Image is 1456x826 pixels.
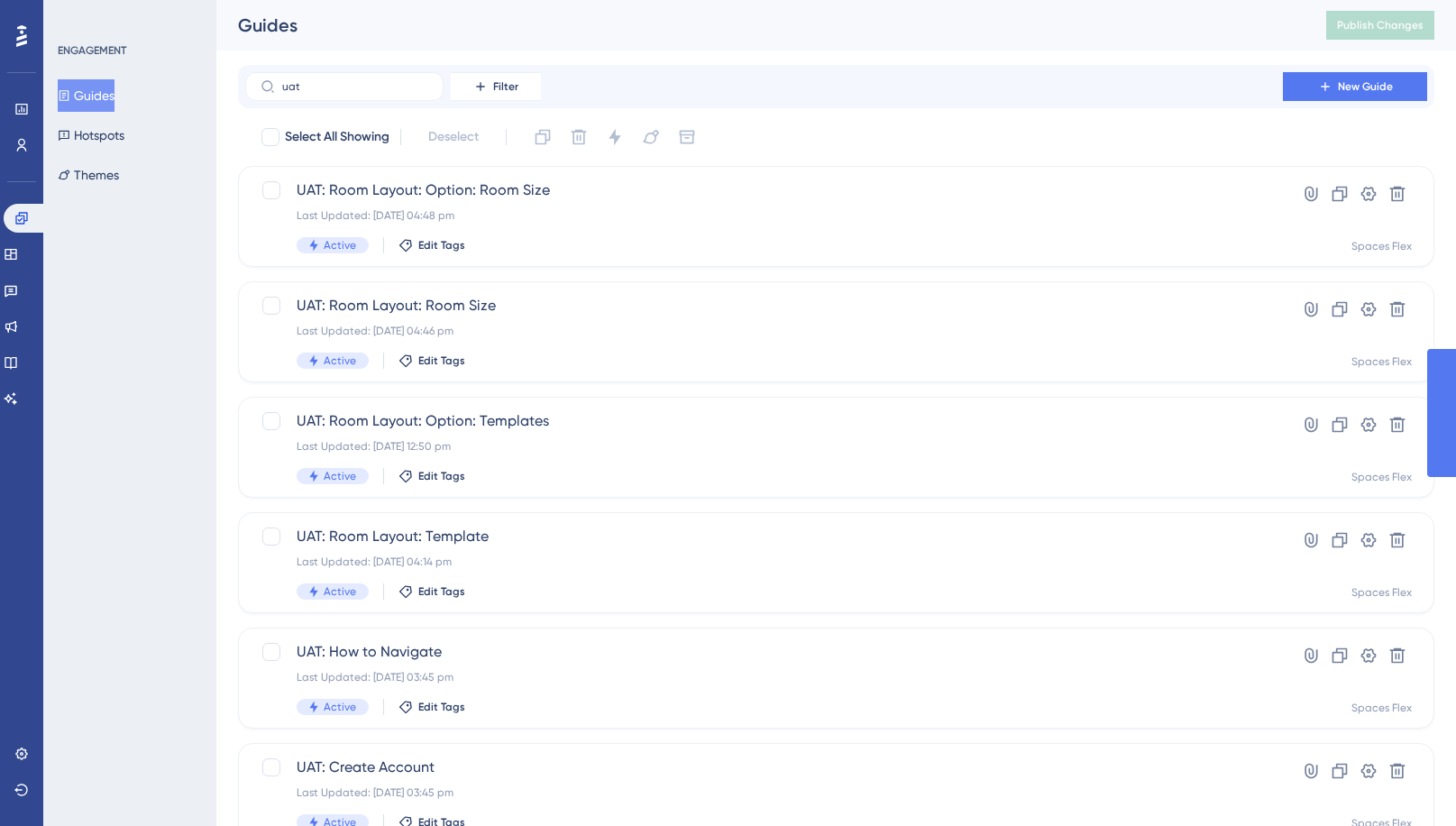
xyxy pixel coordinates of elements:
span: Publish Changes [1337,18,1424,32]
span: Active [324,238,356,252]
span: Active [324,353,356,368]
span: Select All Showing [285,126,389,148]
button: Filter [451,72,541,101]
span: Active [324,584,356,599]
div: Spaces Flex [1351,354,1412,369]
div: Spaces Flex [1351,470,1412,484]
span: Edit Tags [418,238,465,252]
button: Guides [58,79,114,112]
span: Active [324,700,356,714]
span: Deselect [428,126,479,148]
button: Edit Tags [398,700,465,714]
button: Edit Tags [398,469,465,483]
span: Edit Tags [418,584,465,599]
button: Edit Tags [398,353,465,368]
span: UAT: Room Layout: Option: Room Size [297,179,1232,201]
div: Spaces Flex [1351,701,1412,715]
div: Guides [238,13,1281,38]
button: Publish Changes [1326,11,1434,40]
div: ENGAGEMENT [58,43,126,58]
span: Edit Tags [418,700,465,714]
div: Last Updated: [DATE] 04:46 pm [297,324,1232,338]
span: Edit Tags [418,469,465,483]
div: Last Updated: [DATE] 04:14 pm [297,555,1232,569]
span: UAT: Room Layout: Option: Templates [297,410,1232,432]
button: Hotspots [58,119,124,151]
input: Search [282,80,428,93]
button: Deselect [412,121,495,153]
div: Last Updated: [DATE] 04:48 pm [297,208,1232,223]
button: Edit Tags [398,584,465,599]
span: UAT: Create Account [297,757,1232,778]
div: Spaces Flex [1351,239,1412,253]
button: Themes [58,159,119,191]
div: Last Updated: [DATE] 03:45 pm [297,670,1232,684]
iframe: UserGuiding AI Assistant Launcher [1380,755,1434,809]
span: Active [324,469,356,483]
div: Last Updated: [DATE] 12:50 pm [297,439,1232,454]
button: Edit Tags [398,238,465,252]
span: Filter [493,79,518,94]
span: UAT: Room Layout: Room Size [297,295,1232,317]
span: New Guide [1338,79,1393,94]
span: UAT: Room Layout: Template [297,526,1232,547]
button: New Guide [1283,72,1427,101]
span: UAT: How to Navigate [297,641,1232,663]
div: Spaces Flex [1351,585,1412,600]
span: Edit Tags [418,353,465,368]
div: Last Updated: [DATE] 03:45 pm [297,785,1232,800]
